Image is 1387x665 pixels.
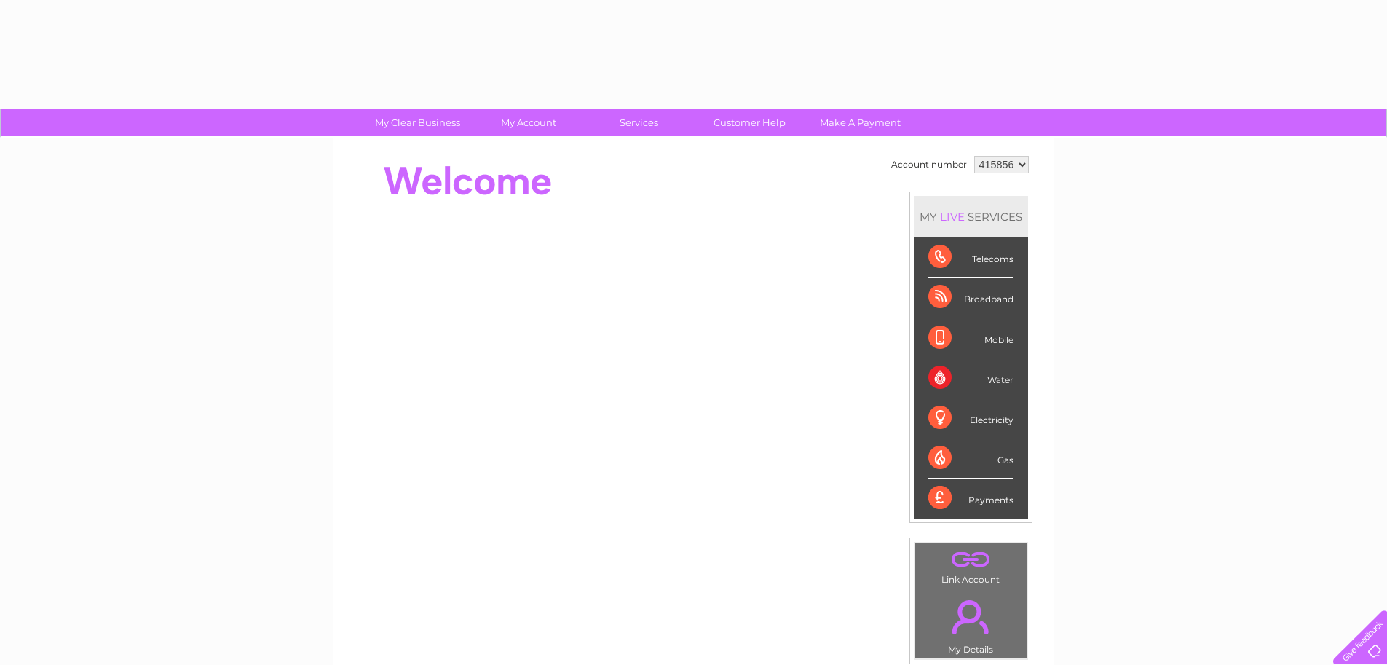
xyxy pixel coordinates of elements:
[888,152,971,177] td: Account number
[919,547,1023,572] a: .
[919,591,1023,642] a: .
[928,398,1013,438] div: Electricity
[914,588,1027,659] td: My Details
[928,318,1013,358] div: Mobile
[800,109,920,136] a: Make A Payment
[928,237,1013,278] div: Telecoms
[689,109,810,136] a: Customer Help
[928,358,1013,398] div: Water
[357,109,478,136] a: My Clear Business
[928,479,1013,518] div: Payments
[928,438,1013,479] div: Gas
[579,109,699,136] a: Services
[928,278,1013,318] div: Broadband
[937,210,968,224] div: LIVE
[914,543,1027,589] td: Link Account
[468,109,588,136] a: My Account
[914,196,1028,237] div: MY SERVICES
